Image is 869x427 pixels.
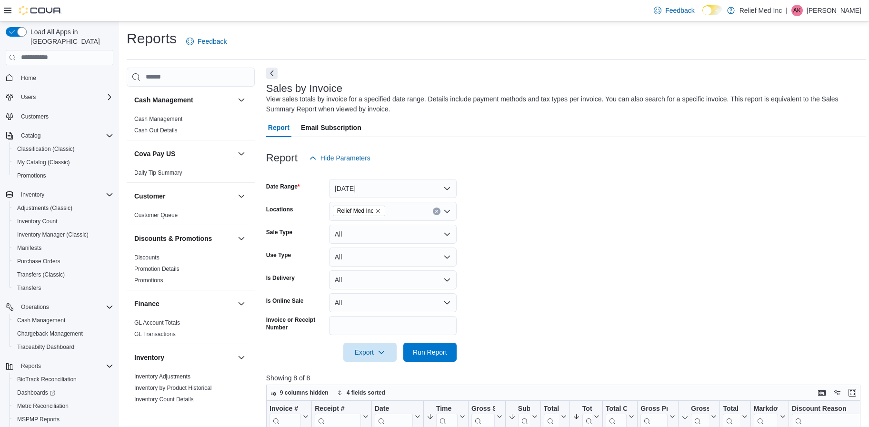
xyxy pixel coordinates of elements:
[753,404,778,413] div: Markdown Percent
[134,95,193,105] h3: Cash Management
[13,315,69,326] a: Cash Management
[793,5,801,16] span: AK
[13,242,45,254] a: Manifests
[266,68,278,79] button: Next
[127,209,255,225] div: Customer
[13,170,50,181] a: Promotions
[134,299,234,308] button: Finance
[10,201,117,215] button: Adjustments (Classic)
[702,5,722,15] input: Dark Mode
[127,167,255,182] div: Cova Pay US
[816,387,828,398] button: Keyboard shortcuts
[13,216,113,227] span: Inventory Count
[134,149,234,159] button: Cova Pay US
[847,387,858,398] button: Enter fullscreen
[134,115,182,123] span: Cash Management
[343,343,397,362] button: Export
[236,352,247,363] button: Inventory
[13,341,113,353] span: Traceabilty Dashboard
[266,94,861,114] div: View sales totals by invoice for a specified date range. Details include payment methods and tax ...
[134,191,165,201] h3: Customer
[413,348,447,357] span: Run Report
[134,169,182,176] a: Daily Tip Summary
[19,6,62,15] img: Cova
[134,211,178,219] span: Customer Queue
[198,37,227,46] span: Feedback
[266,251,291,259] label: Use Type
[27,27,113,46] span: Load All Apps in [GEOGRAPHIC_DATA]
[13,170,113,181] span: Promotions
[436,404,458,413] div: Time
[21,74,36,82] span: Home
[2,300,117,314] button: Operations
[329,179,457,198] button: [DATE]
[17,91,113,103] span: Users
[791,5,803,16] div: Alyz Khowaja
[17,376,77,383] span: BioTrack Reconciliation
[10,268,117,281] button: Transfers (Classic)
[606,404,627,413] div: Total Cost
[10,340,117,354] button: Traceabilty Dashboard
[301,118,361,137] span: Email Subscription
[13,414,113,425] span: MSPMP Reports
[691,404,709,413] div: Gross Margin
[266,152,298,164] h3: Report
[266,316,325,331] label: Invoice or Receipt Number
[13,400,72,412] a: Metrc Reconciliation
[17,172,46,179] span: Promotions
[236,233,247,244] button: Discounts & Promotions
[17,244,41,252] span: Manifests
[786,5,788,16] p: |
[375,404,413,413] div: Date
[134,212,178,218] a: Customer Queue
[21,113,49,120] span: Customers
[807,5,861,16] p: [PERSON_NAME]
[2,359,117,373] button: Reports
[10,281,117,295] button: Transfers
[333,206,386,216] span: Relief Med Inc
[280,389,329,397] span: 9 columns hidden
[182,32,230,51] a: Feedback
[403,343,457,362] button: Run Report
[723,404,739,413] div: Total Discount
[831,387,843,398] button: Display options
[21,132,40,139] span: Catalog
[134,331,176,338] a: GL Transactions
[17,301,113,313] span: Operations
[337,206,374,216] span: Relief Med Inc
[544,404,559,413] div: Total Tax
[433,208,440,215] button: Clear input
[329,270,457,289] button: All
[329,225,457,244] button: All
[739,5,782,16] p: Relief Med Inc
[471,404,495,413] div: Gross Sales
[17,72,113,84] span: Home
[17,389,55,397] span: Dashboards
[10,373,117,386] button: BioTrack Reconciliation
[267,387,332,398] button: 9 columns hidden
[349,343,391,362] span: Export
[13,202,113,214] span: Adjustments (Classic)
[134,319,180,326] a: GL Account Totals
[518,404,530,413] div: Subtotal
[443,208,451,215] button: Open list of options
[236,94,247,106] button: Cash Management
[134,265,180,273] span: Promotion Details
[10,386,117,399] a: Dashboards
[10,413,117,426] button: MSPMP Reports
[13,256,113,267] span: Purchase Orders
[10,169,117,182] button: Promotions
[665,6,694,15] span: Feedback
[650,1,698,20] a: Feedback
[10,314,117,327] button: Cash Management
[13,269,113,280] span: Transfers (Classic)
[266,228,292,236] label: Sale Type
[13,414,63,425] a: MSPMP Reports
[134,127,178,134] a: Cash Out Details
[13,157,74,168] a: My Catalog (Classic)
[582,404,592,413] div: Total Invoiced
[134,254,160,261] span: Discounts
[236,148,247,159] button: Cova Pay US
[21,191,44,199] span: Inventory
[2,90,117,104] button: Users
